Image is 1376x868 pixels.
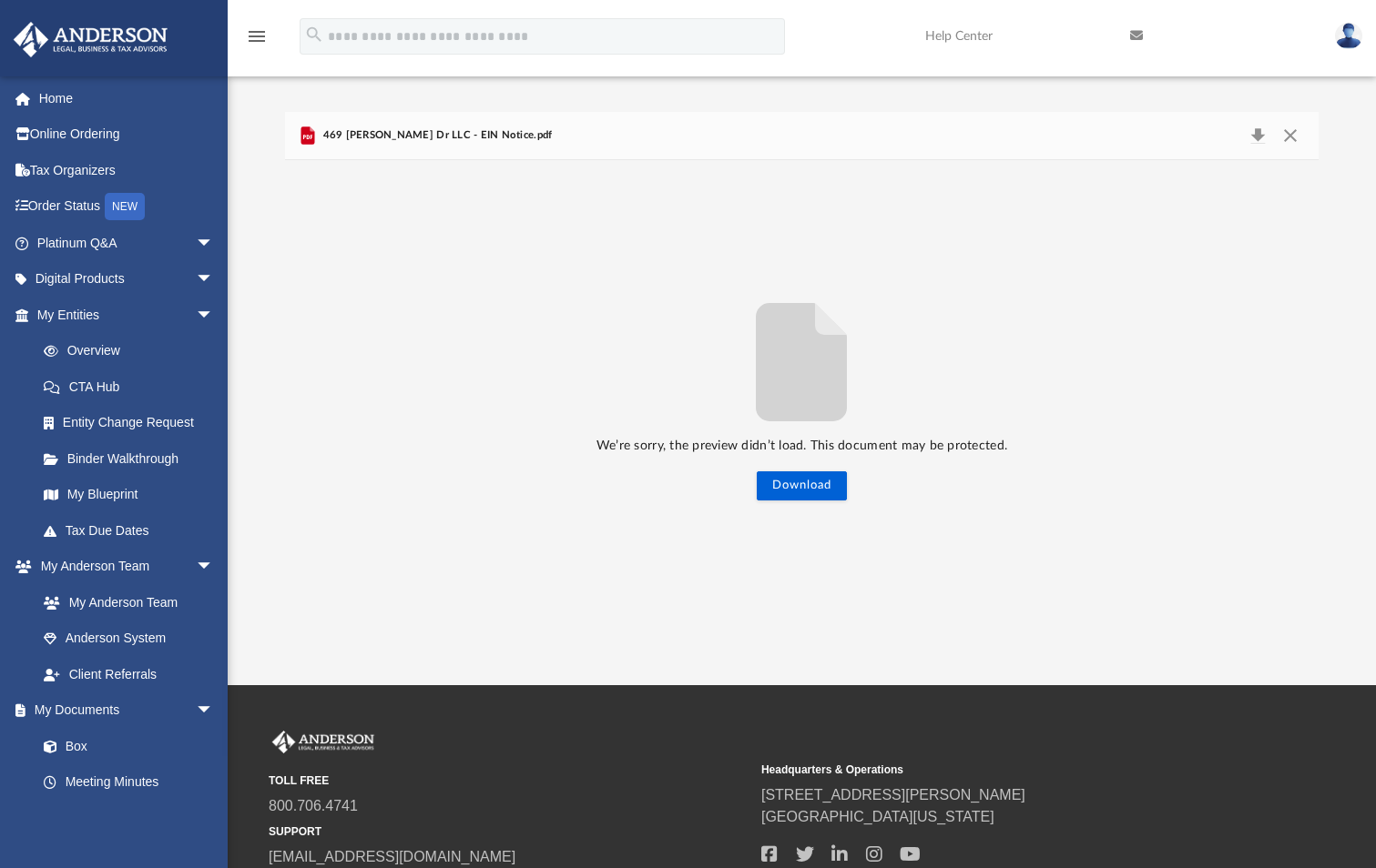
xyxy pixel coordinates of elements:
[13,188,241,226] a: Order StatusNEW
[269,772,749,789] small: TOLL FREE
[25,621,232,657] a: Anderson System
[13,152,241,188] a: Tax Organizers
[319,127,552,144] span: 469 [PERSON_NAME] Dr LLC - EIN Notice.pdf
[105,193,145,220] div: NEW
[246,25,268,47] i: menu
[269,798,358,813] a: 800.706.4741
[304,25,324,45] i: search
[25,333,241,369] a: Overview
[13,692,232,729] a: My Documentsarrow_drop_down
[8,22,173,57] img: Anderson Advisors Platinum Portal
[196,225,232,262] span: arrow_drop_down
[196,261,232,298] span: arrow_drop_down
[13,261,241,298] a: Digital Productsarrow_drop_down
[761,787,1025,802] a: [STREET_ADDRESS][PERSON_NAME]
[13,297,241,333] a: My Entitiesarrow_drop_down
[269,731,378,754] img: Anderson Advisors Platinum Portal
[269,849,515,864] a: [EMAIL_ADDRESS][DOMAIN_NAME]
[25,405,241,441] a: Entity Change Request
[1335,23,1362,49] img: User Pic
[25,728,223,764] a: Box
[285,435,1319,458] p: We’re sorry, the preview didn’t load. This document may be protected.
[25,477,232,513] a: My Blueprint
[285,112,1319,630] div: Preview
[13,80,241,116] a: Home
[761,762,1241,778] small: Headquarters & Operations
[285,160,1319,630] div: File preview
[25,440,241,477] a: Binder Walkthrough
[1274,123,1307,148] button: Close
[196,692,232,730] span: arrow_drop_down
[246,35,268,47] a: menu
[757,471,847,500] button: Download
[196,549,232,586] span: arrow_drop_down
[25,368,241,405] a: CTA Hub
[196,297,232,334] span: arrow_drop_down
[25,512,241,549] a: Tax Due Dates
[1241,123,1274,148] button: Download
[13,116,241,153] a: Online Ordering
[25,656,232,692] a: Client Referrals
[269,823,749,840] small: SUPPORT
[25,584,223,621] a: My Anderson Team
[25,764,232,801] a: Meeting Minutes
[25,800,223,836] a: Forms Library
[13,549,232,585] a: My Anderson Teamarrow_drop_down
[761,809,994,824] a: [GEOGRAPHIC_DATA][US_STATE]
[13,225,241,261] a: Platinum Q&Aarrow_drop_down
